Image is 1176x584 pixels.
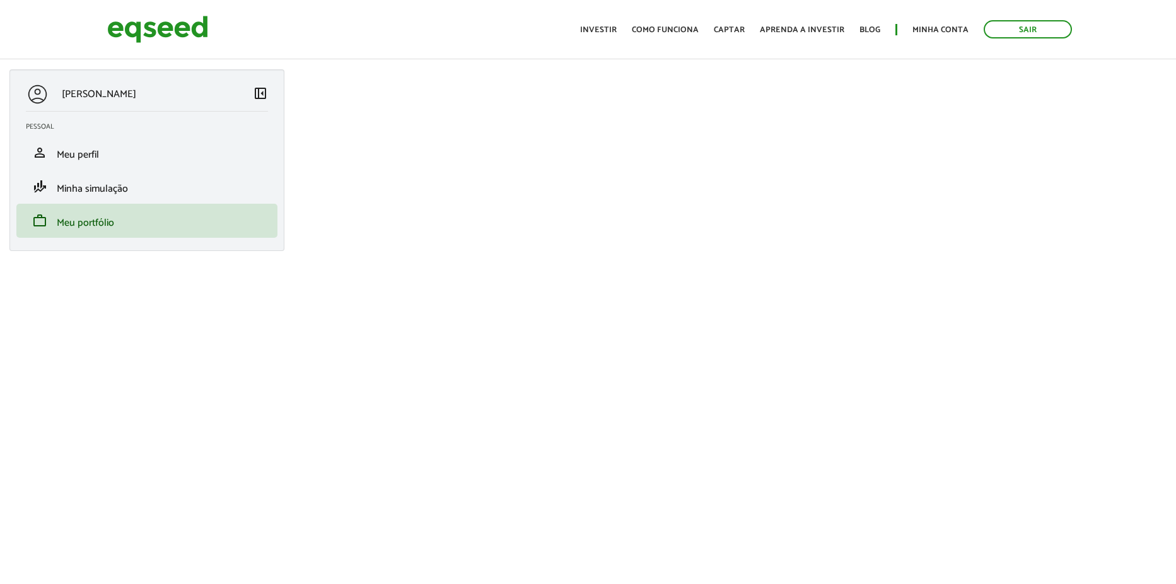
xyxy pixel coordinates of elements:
li: Meu perfil [16,136,277,170]
span: person [32,145,47,160]
span: left_panel_close [253,86,268,101]
a: Captar [714,26,745,34]
span: Meu portfólio [57,214,114,231]
span: Minha simulação [57,180,128,197]
a: Aprenda a investir [760,26,844,34]
a: personMeu perfil [26,145,268,160]
li: Meu portfólio [16,204,277,238]
p: [PERSON_NAME] [62,88,136,100]
img: EqSeed [107,13,208,46]
a: Investir [580,26,617,34]
a: Como funciona [632,26,699,34]
li: Minha simulação [16,170,277,204]
span: work [32,213,47,228]
span: Meu perfil [57,146,99,163]
a: Colapsar menu [253,86,268,103]
a: finance_modeMinha simulação [26,179,268,194]
a: Blog [859,26,880,34]
a: Sair [984,20,1072,38]
h2: Pessoal [26,123,277,131]
a: Minha conta [912,26,969,34]
a: workMeu portfólio [26,213,268,228]
span: finance_mode [32,179,47,194]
